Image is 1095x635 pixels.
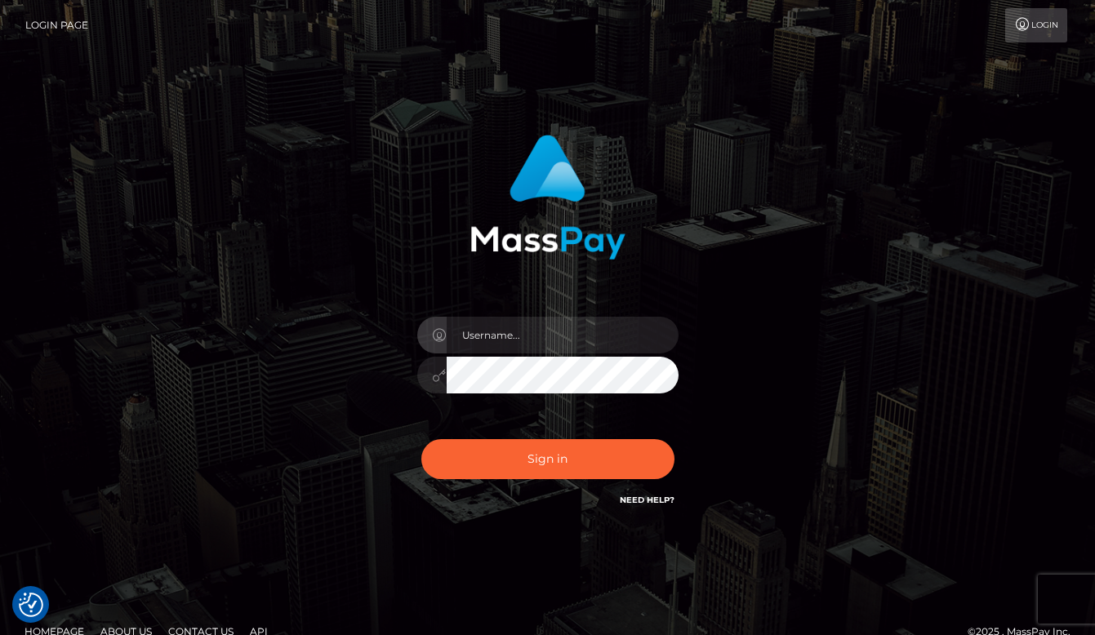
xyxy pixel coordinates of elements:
img: Revisit consent button [19,593,43,617]
a: Need Help? [620,495,674,505]
button: Sign in [421,439,674,479]
a: Login Page [25,8,88,42]
img: MassPay Login [470,135,625,260]
input: Username... [447,317,679,353]
a: Login [1005,8,1067,42]
button: Consent Preferences [19,593,43,617]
